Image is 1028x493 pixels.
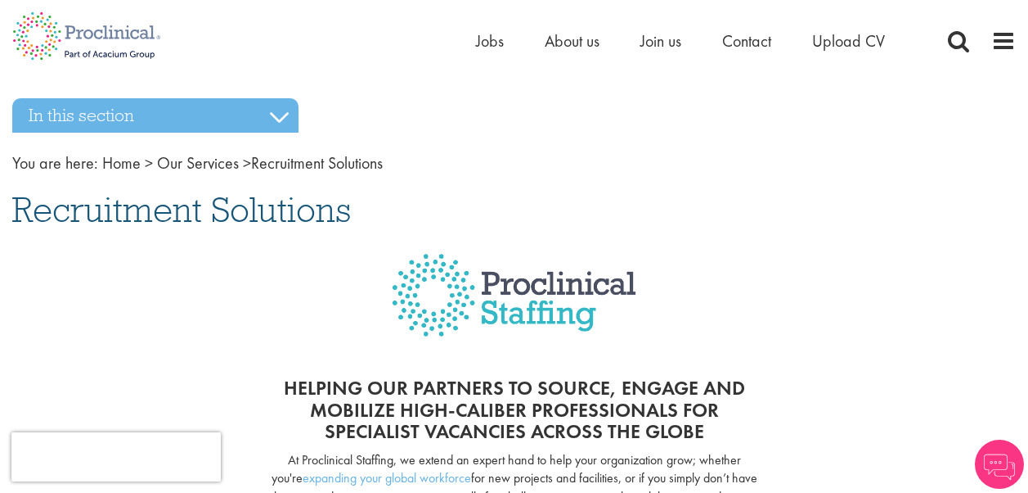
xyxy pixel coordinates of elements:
a: About us [545,30,599,52]
a: Upload CV [812,30,885,52]
h3: In this section [12,98,299,133]
img: Chatbot [975,440,1024,489]
span: You are here: [12,152,98,174]
span: Recruitment Solutions [102,152,383,174]
a: Join us [640,30,681,52]
h2: Helping our partners to source, engage and mobilize high-caliber professionals for specialist vac... [269,378,759,442]
span: Recruitment Solutions [12,188,351,232]
iframe: reCAPTCHA [11,432,221,482]
span: > [145,152,153,174]
a: Jobs [476,30,504,52]
a: breadcrumb link to Our Services [157,152,239,174]
a: expanding your global workforce [303,469,471,486]
a: Contact [722,30,771,52]
a: breadcrumb link to Home [102,152,141,174]
img: Proclinical Staffing [392,254,636,361]
span: > [243,152,251,174]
